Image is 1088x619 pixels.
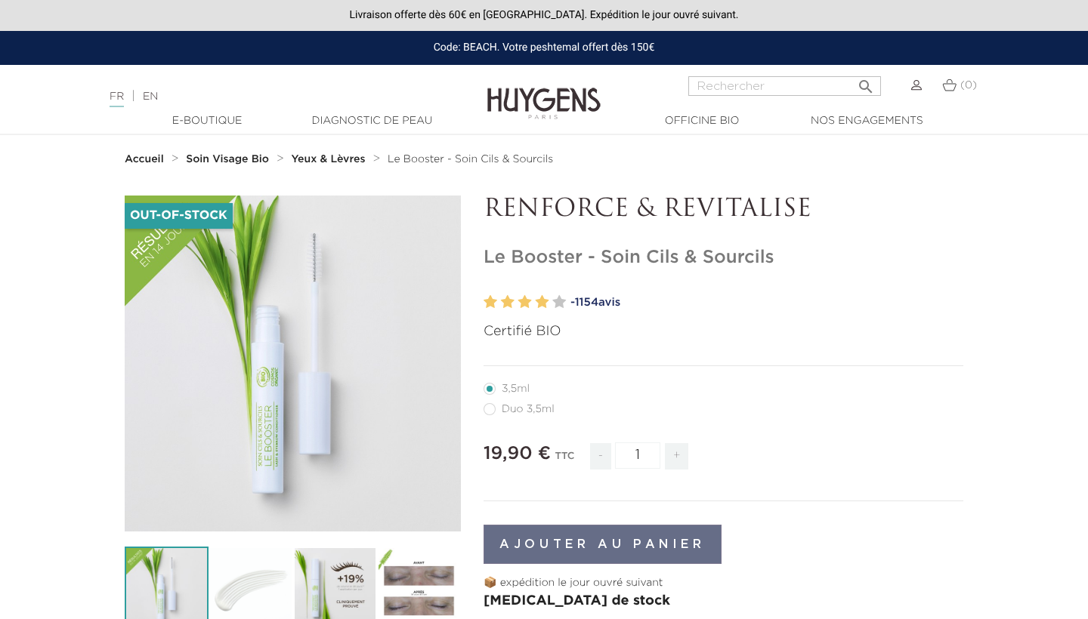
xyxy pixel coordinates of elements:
label: 4 [535,291,549,313]
a: FR [110,91,124,107]
strong: Yeux & Lèvres [292,154,366,165]
span: Le Booster - Soin Cils & Sourcils [388,154,553,165]
strong: Accueil [125,154,164,165]
a: Nos engagements [791,113,942,129]
label: 3,5ml [484,383,548,395]
div: | [102,88,442,106]
label: 2 [501,291,515,313]
label: Duo 3,5ml [484,403,573,415]
input: Quantité [615,442,660,469]
div: TTC [555,440,574,481]
button:  [852,72,879,92]
span: 19,90 € [484,445,551,463]
p: RENFORCE & REVITALISE [484,196,963,224]
span: 1154 [575,297,598,308]
label: 1 [484,291,497,313]
strong: Soin Visage Bio [186,154,269,165]
i:  [857,73,875,91]
a: E-Boutique [131,113,283,129]
a: -1154avis [570,291,963,314]
a: Officine Bio [626,113,777,129]
span: [MEDICAL_DATA] de stock [484,594,670,608]
span: (0) [960,80,977,91]
label: 3 [518,291,532,313]
input: Rechercher [688,76,881,96]
a: Yeux & Lèvres [292,153,369,165]
button: Ajouter au panier [484,525,722,564]
span: - [590,443,611,470]
img: Huygens [487,63,601,122]
p: 📦 expédition le jour ouvré suivant [484,575,963,591]
a: Accueil [125,153,167,165]
a: Le Booster - Soin Cils & Sourcils [388,153,553,165]
a: EN [143,91,158,102]
li: Out-of-Stock [125,203,233,229]
h1: Le Booster - Soin Cils & Sourcils [484,247,963,269]
a: Soin Visage Bio [186,153,273,165]
p: Certifié BIO [484,322,963,342]
a: Diagnostic de peau [296,113,447,129]
label: 5 [552,291,566,313]
span: + [665,443,689,470]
